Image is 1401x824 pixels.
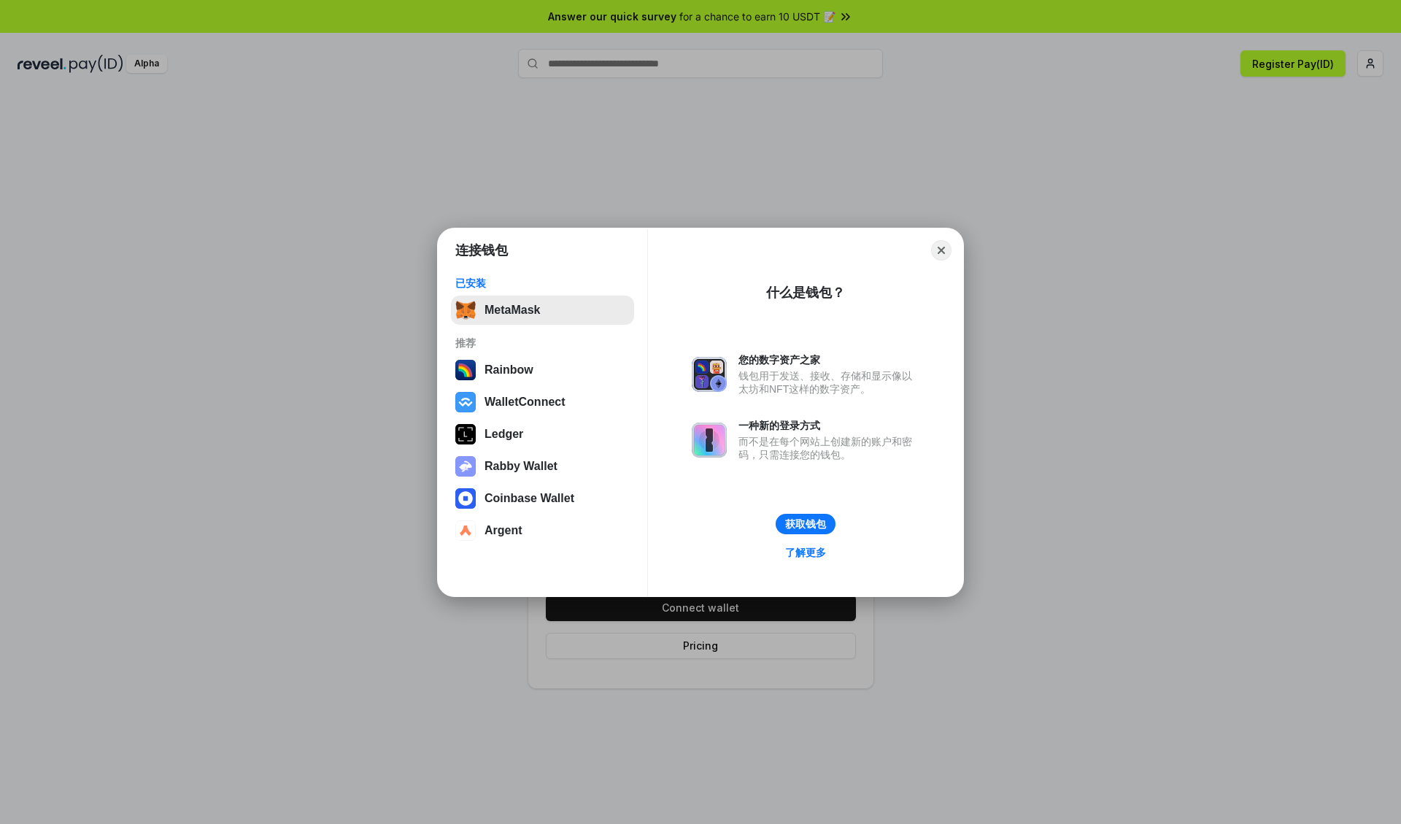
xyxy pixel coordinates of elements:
[485,428,523,441] div: Ledger
[455,392,476,412] img: svg+xml,%3Csvg%20width%3D%2228%22%20height%3D%2228%22%20viewBox%3D%220%200%2028%2028%22%20fill%3D...
[766,284,845,301] div: 什么是钱包？
[692,423,727,458] img: svg+xml,%3Csvg%20xmlns%3D%22http%3A%2F%2Fwww.w3.org%2F2000%2Fsvg%22%20fill%3D%22none%22%20viewBox...
[485,524,522,537] div: Argent
[455,488,476,509] img: svg+xml,%3Csvg%20width%3D%2228%22%20height%3D%2228%22%20viewBox%3D%220%200%2028%2028%22%20fill%3D...
[485,363,533,377] div: Rainbow
[451,484,634,513] button: Coinbase Wallet
[455,456,476,477] img: svg+xml,%3Csvg%20xmlns%3D%22http%3A%2F%2Fwww.w3.org%2F2000%2Fsvg%22%20fill%3D%22none%22%20viewBox...
[738,435,919,461] div: 而不是在每个网站上创建新的账户和密码，只需连接您的钱包。
[455,360,476,380] img: svg+xml,%3Csvg%20width%3D%22120%22%20height%3D%22120%22%20viewBox%3D%220%200%20120%20120%22%20fil...
[485,304,540,317] div: MetaMask
[785,546,826,559] div: 了解更多
[692,357,727,392] img: svg+xml,%3Csvg%20xmlns%3D%22http%3A%2F%2Fwww.w3.org%2F2000%2Fsvg%22%20fill%3D%22none%22%20viewBox...
[738,353,919,366] div: 您的数字资产之家
[738,369,919,396] div: 钱包用于发送、接收、存储和显示像以太坊和NFT这样的数字资产。
[776,543,835,562] a: 了解更多
[451,420,634,449] button: Ledger
[738,419,919,432] div: 一种新的登录方式
[451,355,634,385] button: Rainbow
[485,460,557,473] div: Rabby Wallet
[451,388,634,417] button: WalletConnect
[931,240,952,261] button: Close
[455,336,630,350] div: 推荐
[455,277,630,290] div: 已安装
[455,520,476,541] img: svg+xml,%3Csvg%20width%3D%2228%22%20height%3D%2228%22%20viewBox%3D%220%200%2028%2028%22%20fill%3D...
[451,516,634,545] button: Argent
[785,517,826,531] div: 获取钱包
[455,424,476,444] img: svg+xml,%3Csvg%20xmlns%3D%22http%3A%2F%2Fwww.w3.org%2F2000%2Fsvg%22%20width%3D%2228%22%20height%3...
[776,514,835,534] button: 获取钱包
[455,300,476,320] img: svg+xml,%3Csvg%20fill%3D%22none%22%20height%3D%2233%22%20viewBox%3D%220%200%2035%2033%22%20width%...
[485,492,574,505] div: Coinbase Wallet
[451,452,634,481] button: Rabby Wallet
[451,296,634,325] button: MetaMask
[455,242,508,259] h1: 连接钱包
[485,396,566,409] div: WalletConnect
